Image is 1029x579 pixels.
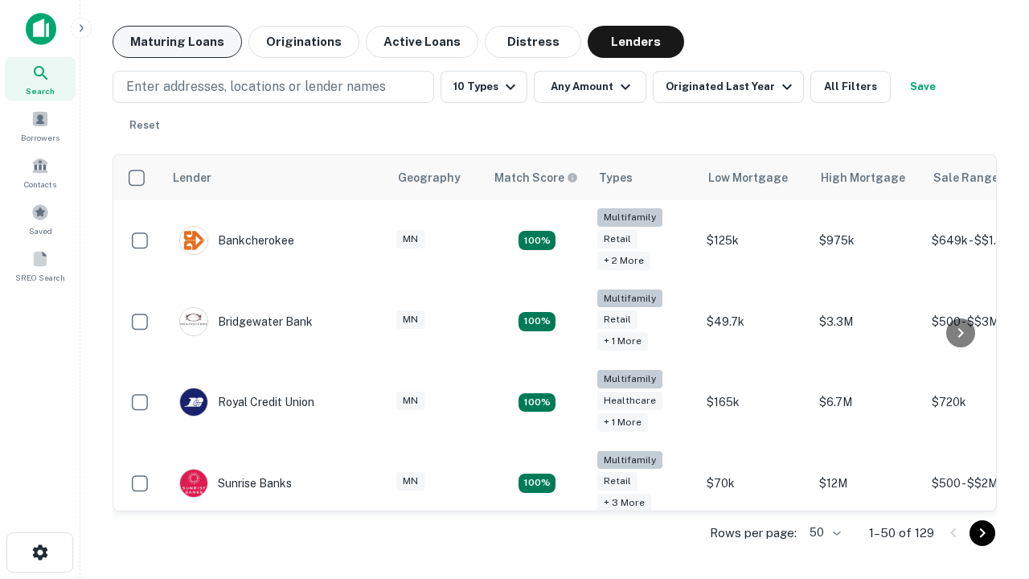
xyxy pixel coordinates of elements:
[398,168,461,187] div: Geography
[519,393,555,413] div: Matching Properties: 18, hasApolloMatch: undefined
[163,155,388,200] th: Lender
[597,289,662,308] div: Multifamily
[441,71,527,103] button: 10 Types
[597,451,662,470] div: Multifamily
[29,224,52,237] span: Saved
[710,524,797,543] p: Rows per page:
[810,71,891,103] button: All Filters
[180,308,207,335] img: picture
[599,168,633,187] div: Types
[485,26,581,58] button: Distress
[179,469,292,498] div: Sunrise Banks
[811,155,924,200] th: High Mortgage
[589,155,699,200] th: Types
[5,57,76,101] a: Search
[811,362,924,443] td: $6.7M
[821,168,905,187] div: High Mortgage
[179,226,294,255] div: Bankcherokee
[24,178,56,191] span: Contacts
[248,26,359,58] button: Originations
[699,443,811,524] td: $70k
[396,230,424,248] div: MN
[949,399,1029,476] iframe: Chat Widget
[180,470,207,497] img: picture
[15,271,65,284] span: SREO Search
[666,77,797,96] div: Originated Last Year
[396,392,424,410] div: MN
[803,521,843,544] div: 50
[588,26,684,58] button: Lenders
[597,208,662,227] div: Multifamily
[811,443,924,524] td: $12M
[897,71,949,103] button: Save your search to get updates of matches that match your search criteria.
[494,169,578,187] div: Capitalize uses an advanced AI algorithm to match your search with the best lender. The match sco...
[534,71,646,103] button: Any Amount
[708,168,788,187] div: Low Mortgage
[597,310,637,329] div: Retail
[519,474,555,493] div: Matching Properties: 25, hasApolloMatch: undefined
[597,332,648,351] div: + 1 more
[113,26,242,58] button: Maturing Loans
[21,131,59,144] span: Borrowers
[653,71,804,103] button: Originated Last Year
[396,472,424,491] div: MN
[597,413,648,432] div: + 1 more
[396,310,424,329] div: MN
[5,104,76,147] a: Borrowers
[597,494,651,512] div: + 3 more
[699,362,811,443] td: $165k
[180,227,207,254] img: picture
[388,155,485,200] th: Geography
[494,169,575,187] h6: Match Score
[811,200,924,281] td: $975k
[597,472,637,491] div: Retail
[179,388,314,417] div: Royal Credit Union
[26,13,56,45] img: capitalize-icon.png
[597,370,662,388] div: Multifamily
[126,77,386,96] p: Enter addresses, locations or lender names
[869,524,934,543] p: 1–50 of 129
[811,281,924,363] td: $3.3M
[119,109,170,142] button: Reset
[366,26,478,58] button: Active Loans
[699,281,811,363] td: $49.7k
[519,231,555,250] div: Matching Properties: 27, hasApolloMatch: undefined
[180,388,207,416] img: picture
[5,197,76,240] a: Saved
[933,168,998,187] div: Sale Range
[597,230,637,248] div: Retail
[5,150,76,194] a: Contacts
[519,312,555,331] div: Matching Properties: 24, hasApolloMatch: undefined
[173,168,211,187] div: Lender
[179,307,313,336] div: Bridgewater Bank
[26,84,55,97] span: Search
[699,155,811,200] th: Low Mortgage
[597,392,662,410] div: Healthcare
[970,520,995,546] button: Go to next page
[699,200,811,281] td: $125k
[597,252,650,270] div: + 2 more
[485,155,589,200] th: Capitalize uses an advanced AI algorithm to match your search with the best lender. The match sco...
[5,244,76,287] a: SREO Search
[113,71,434,103] button: Enter addresses, locations or lender names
